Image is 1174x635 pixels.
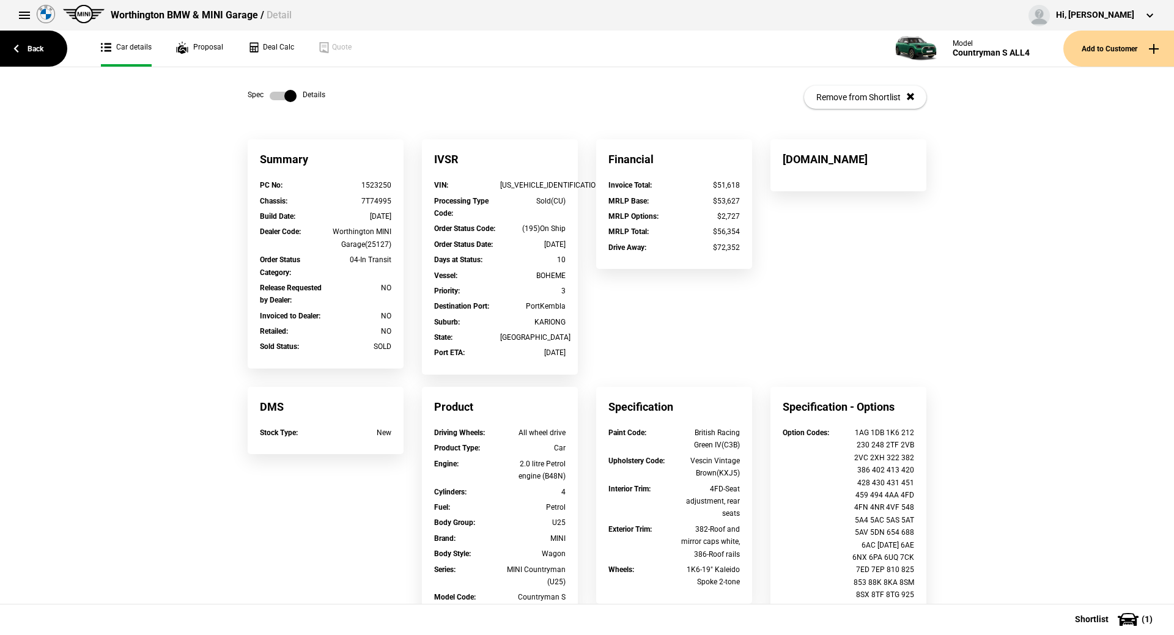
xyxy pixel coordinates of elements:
strong: Sold Status : [260,342,299,351]
img: mini.png [63,5,105,23]
strong: Wheels : [608,565,634,574]
div: Financial [596,139,752,179]
button: Add to Customer [1063,31,1174,67]
strong: Order Status Date : [434,240,493,249]
strong: Build Date : [260,212,295,221]
div: Countryman S ALL4 (22GA) [500,591,566,616]
strong: Fuel : [434,503,450,512]
div: Specification - Options [770,387,926,427]
strong: Chassis : [260,197,287,205]
span: Shortlist [1075,615,1109,623]
div: Summary [248,139,404,179]
div: Sold(CU) [500,195,566,207]
div: NO [326,325,392,337]
strong: Order Status Category : [260,255,300,276]
div: PortKembla [500,300,566,312]
div: 04-In Transit [326,254,392,266]
strong: MRLP Total : [608,227,649,236]
strong: Port ETA : [434,348,465,357]
strong: Model Code : [434,593,476,601]
strong: Invoiced to Dealer : [260,312,320,320]
strong: Release Requested by Dealer : [260,284,322,304]
div: 1K6-19" Kaleido Spoke 2-tone [674,563,740,589]
div: Product [422,387,578,427]
div: DMS [248,387,404,427]
div: U25 [500,516,566,529]
strong: Option Codes : [783,428,829,437]
div: MINI Countryman (U25) [500,563,566,589]
div: Model [953,39,1030,48]
div: Spec Details [248,90,325,102]
div: New [326,427,392,439]
span: ( 1 ) [1142,615,1153,623]
strong: Drive Away : [608,243,646,252]
div: 3 [500,285,566,297]
strong: Paint Code : [608,428,646,437]
strong: Dealer Code : [260,227,301,236]
div: 10 [500,254,566,266]
div: Car [500,442,566,454]
strong: Destination Port : [434,302,489,310]
div: [DATE] [326,210,392,222]
div: (195)On Ship [500,222,566,235]
strong: Upholstery Code : [608,457,665,465]
div: $2,727 [674,210,740,222]
span: Detail [267,9,292,21]
strong: MRLP Options : [608,212,659,221]
div: Wagon [500,548,566,560]
strong: Interior Trim : [608,485,651,493]
strong: Order Status Code : [434,224,495,233]
strong: Body Style : [434,549,471,558]
div: [DOMAIN_NAME] [770,139,926,179]
div: 1523250 [326,179,392,191]
strong: Engine : [434,460,459,468]
div: All wheel drive [500,427,566,439]
strong: Stock Type : [260,428,298,437]
div: Countryman S ALL4 [953,48,1030,58]
div: IVSR [422,139,578,179]
div: NO [326,310,392,322]
strong: Invoice Total : [608,181,652,189]
img: bmw.png [37,5,55,23]
div: [DATE] [500,238,566,251]
strong: Cylinders : [434,488,467,496]
div: Worthington BMW & MINI Garage / [111,9,292,22]
div: 382-Roof and mirror caps white, 386-Roof rails [674,523,740,560]
div: 7T74995 [326,195,392,207]
div: British Racing Green IV(C3B) [674,427,740,452]
strong: Series : [434,565,456,574]
div: $72,352 [674,241,740,254]
div: [GEOGRAPHIC_DATA] [500,331,566,343]
div: Worthington MINI Garage(25127) [326,226,392,251]
div: $51,618 [674,179,740,191]
div: Vescin Vintage Brown(KXJ5) [674,455,740,480]
div: MINI [500,532,566,545]
div: $56,354 [674,226,740,238]
strong: Driving Wheels : [434,428,485,437]
div: 4FD-Seat adjustment, rear seats [674,483,740,520]
strong: State : [434,333,452,342]
div: Hi, [PERSON_NAME] [1056,9,1134,21]
button: Shortlist(1) [1057,604,1174,634]
strong: Product Type : [434,444,480,452]
div: 2.0 litre Petrol engine (B48N) [500,458,566,483]
div: NO [326,282,392,294]
div: BOHEME [500,270,566,282]
strong: Processing Type Code : [434,197,489,218]
strong: VIN : [434,181,448,189]
a: Proposal [176,31,223,67]
button: Remove from Shortlist [804,86,926,109]
div: [DATE] [500,347,566,359]
div: 1AG 1DB 1K6 212 230 248 2TF 2VB 2VC 2XH 322 382 386 402 413 420 428 430 431 451 459 494 4AA 4FD 4... [849,427,915,614]
div: [US_VEHICLE_IDENTIFICATION_NUMBER] [500,179,566,191]
strong: Retailed : [260,327,288,336]
div: SOLD [326,340,392,353]
strong: Brand : [434,534,456,543]
strong: Exterior Trim : [608,525,652,534]
div: Specification [596,387,752,427]
div: 4 [500,486,566,498]
div: Petrol [500,501,566,513]
a: Deal Calc [248,31,294,67]
strong: Body Group : [434,518,475,527]
strong: Suburb : [434,318,460,326]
